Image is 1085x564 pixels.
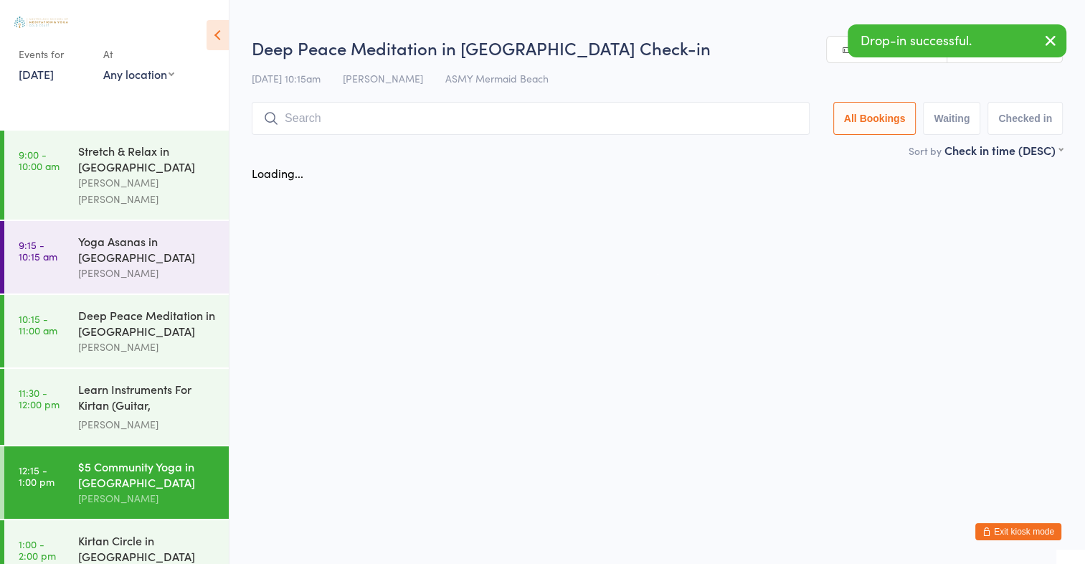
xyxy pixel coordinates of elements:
[78,174,217,207] div: [PERSON_NAME] [PERSON_NAME]
[833,102,916,135] button: All Bookings
[923,102,980,135] button: Waiting
[19,149,60,171] time: 9:00 - 10:00 am
[4,446,229,519] a: 12:15 -1:00 pm$5 Community Yoga in [GEOGRAPHIC_DATA][PERSON_NAME]
[19,42,89,66] div: Events for
[252,165,303,181] div: Loading...
[78,143,217,174] div: Stretch & Relax in [GEOGRAPHIC_DATA]
[19,387,60,410] time: 11:30 - 12:00 pm
[103,66,174,82] div: Any location
[78,265,217,281] div: [PERSON_NAME]
[19,239,57,262] time: 9:15 - 10:15 am
[78,233,217,265] div: Yoga Asanas in [GEOGRAPHIC_DATA]
[343,71,423,85] span: [PERSON_NAME]
[19,464,55,487] time: 12:15 - 1:00 pm
[78,490,217,507] div: [PERSON_NAME]
[252,71,321,85] span: [DATE] 10:15am
[78,459,217,490] div: $5 Community Yoga in [GEOGRAPHIC_DATA]
[78,416,217,433] div: [PERSON_NAME]
[78,532,217,564] div: Kirtan Circle in [GEOGRAPHIC_DATA]
[4,295,229,367] a: 10:15 -11:00 amDeep Peace Meditation in [GEOGRAPHIC_DATA][PERSON_NAME]
[909,144,942,158] label: Sort by
[78,381,217,416] div: Learn Instruments For Kirtan (Guitar, Harmonium, U...
[987,102,1063,135] button: Checked in
[944,142,1063,158] div: Check in time (DESC)
[78,339,217,355] div: [PERSON_NAME]
[252,102,810,135] input: Search
[252,36,1063,60] h2: Deep Peace Meditation in [GEOGRAPHIC_DATA] Check-in
[975,523,1061,540] button: Exit kiosk mode
[4,221,229,293] a: 9:15 -10:15 amYoga Asanas in [GEOGRAPHIC_DATA][PERSON_NAME]
[19,313,57,336] time: 10:15 - 11:00 am
[14,17,68,28] img: Australian School of Meditation & Yoga (Gold Coast)
[19,66,54,82] a: [DATE]
[78,307,217,339] div: Deep Peace Meditation in [GEOGRAPHIC_DATA]
[4,369,229,445] a: 11:30 -12:00 pmLearn Instruments For Kirtan (Guitar, Harmonium, U...[PERSON_NAME]
[19,538,56,561] time: 1:00 - 2:00 pm
[103,42,174,66] div: At
[848,24,1066,57] div: Drop-in successful.
[4,131,229,220] a: 9:00 -10:00 amStretch & Relax in [GEOGRAPHIC_DATA][PERSON_NAME] [PERSON_NAME]
[445,71,549,85] span: ASMY Mermaid Beach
